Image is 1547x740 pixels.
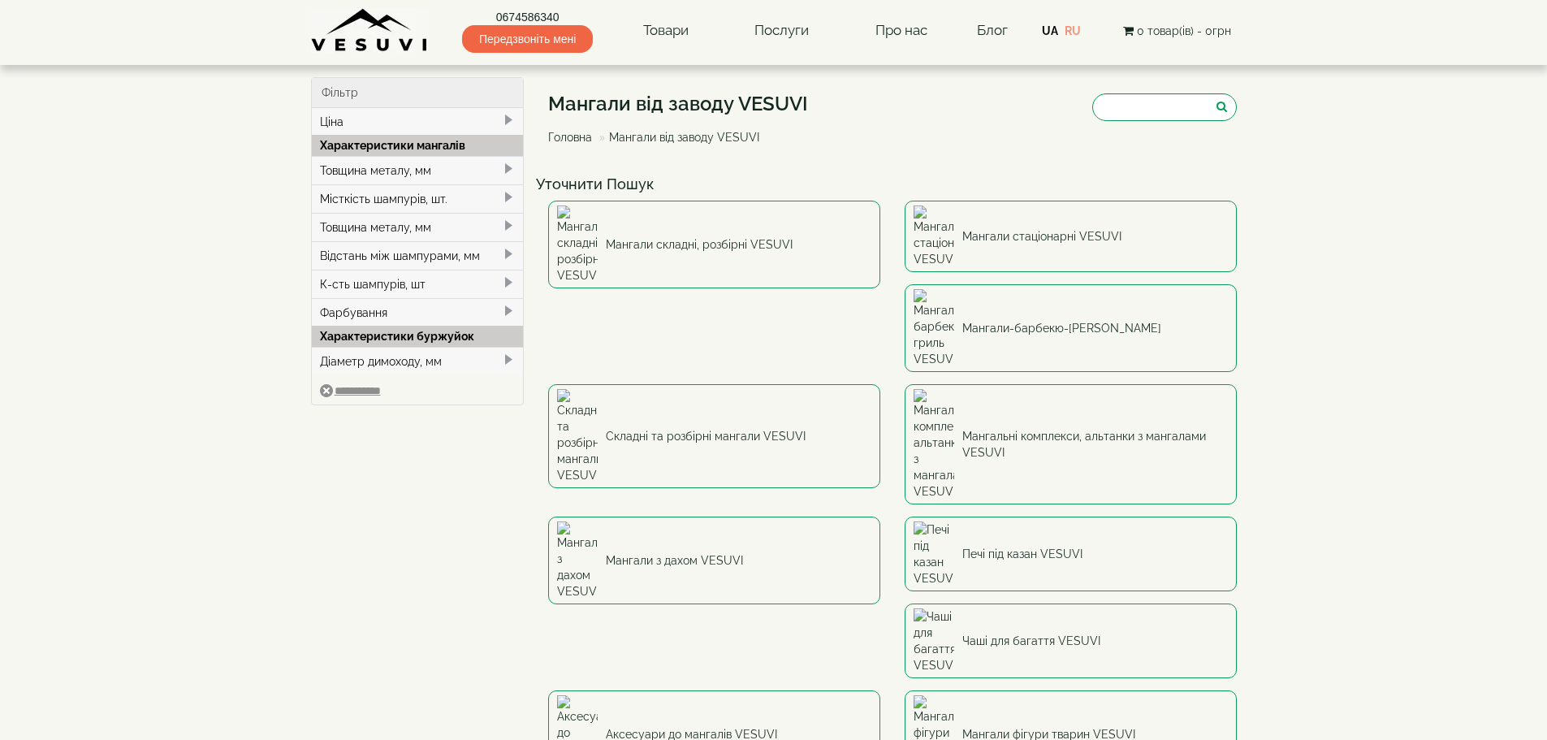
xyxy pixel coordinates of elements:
[312,298,524,327] div: Фарбування
[312,135,524,156] div: Характеристики мангалів
[1118,22,1236,40] button: 0 товар(ів) - 0грн
[859,12,944,50] a: Про нас
[1137,24,1231,37] span: 0 товар(ів) - 0грн
[905,384,1237,504] a: Мангальні комплекси, альтанки з мангалами VESUVI Мангальні комплекси, альтанки з мангалами VESUVI
[914,521,954,586] img: Печі під казан VESUVI
[914,608,954,673] img: Чаші для багаття VESUVI
[548,201,880,288] a: Мангали складні, розбірні VESUVI Мангали складні, розбірні VESUVI
[905,604,1237,678] a: Чаші для багаття VESUVI Чаші для багаття VESUVI
[557,521,598,599] img: Мангали з дахом VESUVI
[462,25,593,53] span: Передзвоніть мені
[914,206,954,267] img: Мангали стаціонарні VESUVI
[595,129,759,145] li: Мангали від заводу VESUVI
[462,9,593,25] a: 0674586340
[557,206,598,283] img: Мангали складні, розбірні VESUVI
[312,108,524,136] div: Ціна
[312,184,524,213] div: Місткість шампурів, шт.
[1042,24,1058,37] a: UA
[914,289,954,367] img: Мангали-барбекю-гриль VESUVI
[905,201,1237,272] a: Мангали стаціонарні VESUVI Мангали стаціонарні VESUVI
[627,12,705,50] a: Товари
[312,241,524,270] div: Відстань між шампурами, мм
[548,517,880,604] a: Мангали з дахом VESUVI Мангали з дахом VESUVI
[312,326,524,347] div: Характеристики буржуйок
[1065,24,1081,37] a: RU
[548,93,808,115] h1: Мангали від заводу VESUVI
[536,176,1249,193] h4: Уточнити Пошук
[548,384,880,488] a: Складні та розбірні мангали VESUVI Складні та розбірні мангали VESUVI
[312,213,524,241] div: Товщина металу, мм
[312,78,524,108] div: Фільтр
[312,270,524,298] div: К-сть шампурів, шт
[977,22,1008,38] a: Блог
[557,389,598,483] img: Складні та розбірні мангали VESUVI
[905,284,1237,372] a: Мангали-барбекю-гриль VESUVI Мангали-барбекю-[PERSON_NAME]
[312,347,524,375] div: Діаметр димоходу, мм
[905,517,1237,591] a: Печі під казан VESUVI Печі під казан VESUVI
[738,12,825,50] a: Послуги
[311,8,429,53] img: Завод VESUVI
[914,389,954,500] img: Мангальні комплекси, альтанки з мангалами VESUVI
[548,131,592,144] a: Головна
[312,156,524,184] div: Товщина металу, мм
